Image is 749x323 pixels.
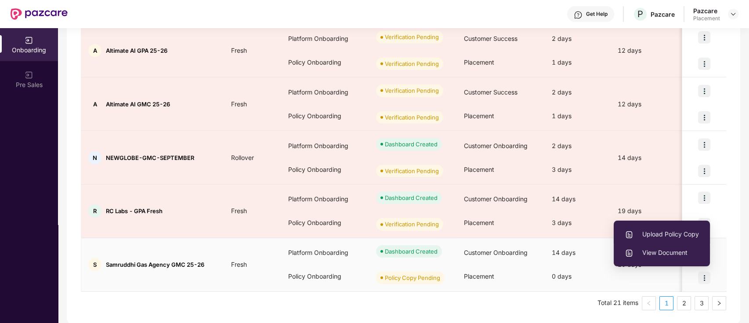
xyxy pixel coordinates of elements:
span: Placement [464,219,494,226]
span: Customer Onboarding [464,249,528,256]
img: svg+xml;base64,PHN2ZyBpZD0iVXBsb2FkX0xvZ3MiIGRhdGEtbmFtZT0iVXBsb2FkIExvZ3MiIHhtbG5zPSJodHRwOi8vd3... [625,230,633,239]
span: Customer Success [464,35,517,42]
img: icon [698,111,710,123]
div: 14 days [545,241,611,265]
div: 2 days [545,80,611,104]
div: 2 days [545,134,611,158]
img: icon [698,272,710,284]
span: Altimate AI GPA 25-26 [106,47,167,54]
div: Get Help [586,11,608,18]
div: Platform Onboarding [281,134,369,158]
div: Dashboard Created [385,247,438,256]
img: svg+xml;base64,PHN2ZyBpZD0iVXBsb2FkX0xvZ3MiIGRhdGEtbmFtZT0iVXBsb2FkIExvZ3MiIHhtbG5zPSJodHRwOi8vd3... [625,249,633,258]
div: Dashboard Created [385,140,438,149]
img: icon [698,138,710,151]
span: Fresh [224,47,254,54]
div: Pazcare [651,10,675,18]
img: icon [698,58,710,70]
span: NEWGLOBE-GMC-SEPTEMBER [106,154,194,161]
div: A [88,44,101,57]
div: 19 days [611,206,685,216]
div: R [88,204,101,218]
div: N [88,151,101,164]
div: Policy Onboarding [281,265,369,288]
img: icon [698,31,710,44]
li: 3 [695,296,709,310]
span: left [646,301,651,306]
span: Placement [464,272,494,280]
span: right [716,301,722,306]
span: Samruddhi Gas Agency GMC 25-26 [106,261,204,268]
div: 3 days [545,158,611,181]
img: icon [698,165,710,177]
span: Altimate AI GMC 25-26 [106,101,170,108]
img: svg+xml;base64,PHN2ZyB3aWR0aD0iMjAiIGhlaWdodD0iMjAiIHZpZXdCb3g9IjAgMCAyMCAyMCIgZmlsbD0ibm9uZSIgeG... [25,71,33,80]
div: Pazcare [693,7,720,15]
span: Customer Onboarding [464,142,528,149]
span: Placement [464,166,494,173]
img: svg+xml;base64,PHN2ZyBpZD0iRHJvcGRvd24tMzJ4MzIiIHhtbG5zPSJodHRwOi8vd3d3LnczLm9yZy8yMDAwL3N2ZyIgd2... [730,11,737,18]
span: Fresh [224,261,254,268]
div: Verification Pending [385,33,439,41]
div: Policy Copy Pending [385,273,440,282]
div: Platform Onboarding [281,187,369,211]
div: Placement [693,15,720,22]
div: Policy Onboarding [281,158,369,181]
div: A [88,98,101,111]
span: Fresh [224,100,254,108]
div: 14 days [545,187,611,211]
button: right [712,296,726,310]
li: Next Page [712,296,726,310]
div: 12 days [611,46,685,55]
div: Policy Onboarding [281,51,369,74]
div: 1 days [545,51,611,74]
img: icon [698,85,710,97]
span: Placement [464,112,494,120]
li: 1 [659,296,673,310]
div: 1 days [545,104,611,128]
div: Platform Onboarding [281,241,369,265]
span: Fresh [224,207,254,214]
div: Platform Onboarding [281,80,369,104]
div: Policy Onboarding [281,104,369,128]
div: Verification Pending [385,59,439,68]
div: Verification Pending [385,220,439,229]
div: Verification Pending [385,167,439,175]
div: 2 days [545,27,611,51]
span: View Document [625,248,699,258]
span: RC Labs - GPA Fresh [106,207,163,214]
div: 0 days [545,265,611,288]
a: 1 [660,297,673,310]
span: Customer Success [464,88,517,96]
div: 12 days [611,99,685,109]
div: 3 days [545,211,611,235]
span: Upload Policy Copy [625,229,699,239]
button: left [642,296,656,310]
div: Verification Pending [385,86,439,95]
li: Total 21 items [597,296,638,310]
span: Placement [464,58,494,66]
span: P [637,9,643,19]
div: S [88,258,101,271]
li: 2 [677,296,691,310]
span: Customer Onboarding [464,195,528,203]
div: Verification Pending [385,113,439,122]
img: New Pazcare Logo [11,8,68,20]
div: Dashboard Created [385,193,438,202]
div: Policy Onboarding [281,211,369,235]
li: Previous Page [642,296,656,310]
span: Rollover [224,154,261,161]
img: svg+xml;base64,PHN2ZyB3aWR0aD0iMjAiIGhlaWdodD0iMjAiIHZpZXdCb3g9IjAgMCAyMCAyMCIgZmlsbD0ibm9uZSIgeG... [25,36,33,45]
img: icon [698,192,710,204]
div: Platform Onboarding [281,27,369,51]
a: 2 [677,297,691,310]
a: 3 [695,297,708,310]
img: svg+xml;base64,PHN2ZyBpZD0iSGVscC0zMngzMiIgeG1sbnM9Imh0dHA6Ly93d3cudzMub3JnLzIwMDAvc3ZnIiB3aWR0aD... [574,11,583,19]
div: 14 days [611,153,685,163]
